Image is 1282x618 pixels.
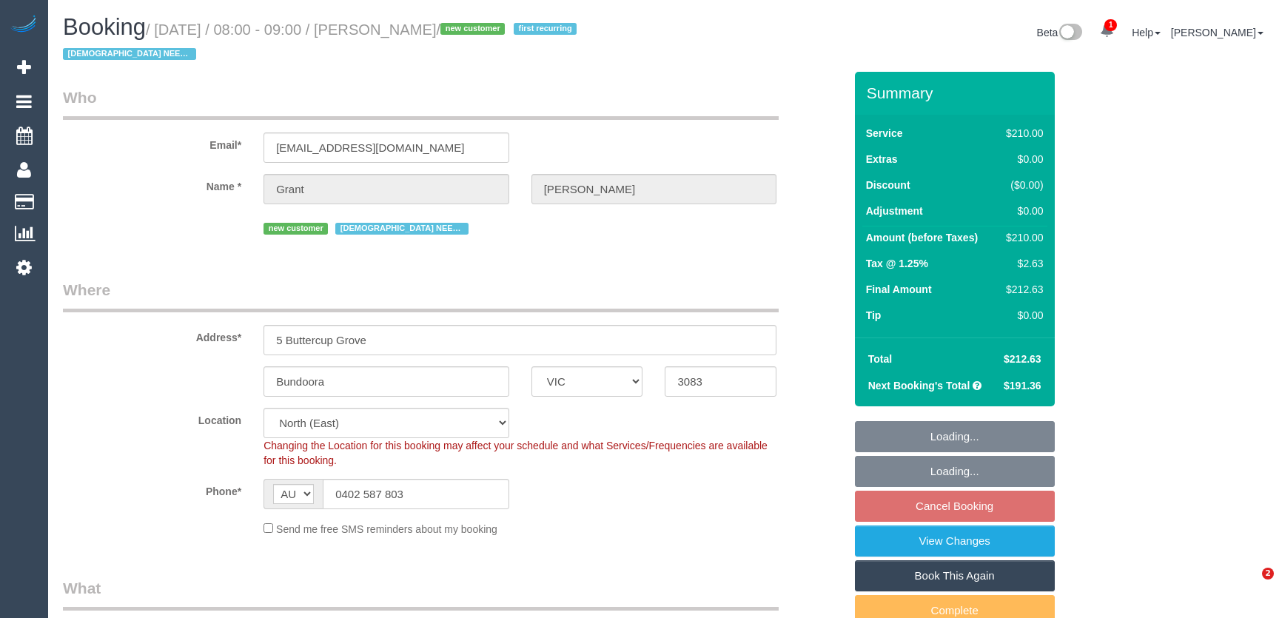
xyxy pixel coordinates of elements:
[63,87,779,120] legend: Who
[855,525,1055,557] a: View Changes
[9,15,38,36] img: Automaid Logo
[52,325,252,345] label: Address*
[1262,568,1274,580] span: 2
[63,577,779,611] legend: What
[1000,126,1043,141] div: $210.00
[867,84,1047,101] h3: Summary
[264,174,509,204] input: First Name*
[514,23,577,35] span: first recurring
[1037,27,1083,38] a: Beta
[1000,230,1043,245] div: $210.00
[866,308,882,323] label: Tip
[335,223,469,235] span: [DEMOGRAPHIC_DATA] NEEDED
[868,353,892,365] strong: Total
[264,223,328,235] span: new customer
[1171,27,1263,38] a: [PERSON_NAME]
[866,204,923,218] label: Adjustment
[1104,19,1117,31] span: 1
[866,230,978,245] label: Amount (before Taxes)
[440,23,505,35] span: new customer
[1000,308,1043,323] div: $0.00
[276,523,497,535] span: Send me free SMS reminders about my booking
[531,174,777,204] input: Last Name*
[52,408,252,428] label: Location
[855,560,1055,591] a: Book This Again
[1000,282,1043,297] div: $212.63
[868,380,970,392] strong: Next Booking's Total
[264,440,768,466] span: Changing the Location for this booking may affect your schedule and what Services/Frequencies are...
[866,282,932,297] label: Final Amount
[866,178,910,192] label: Discount
[1000,204,1043,218] div: $0.00
[323,479,509,509] input: Phone*
[63,279,779,312] legend: Where
[866,126,903,141] label: Service
[1000,256,1043,271] div: $2.63
[665,366,776,397] input: Post Code*
[52,174,252,194] label: Name *
[63,14,146,40] span: Booking
[1004,353,1041,365] span: $212.63
[1232,568,1267,603] iframe: Intercom live chat
[1000,178,1043,192] div: ($0.00)
[264,366,509,397] input: Suburb*
[264,132,509,163] input: Email*
[63,21,581,63] small: / [DATE] / 08:00 - 09:00 / [PERSON_NAME]
[1000,152,1043,167] div: $0.00
[866,152,898,167] label: Extras
[52,479,252,499] label: Phone*
[1004,380,1041,392] span: $191.36
[866,256,928,271] label: Tax @ 1.25%
[1132,27,1161,38] a: Help
[52,132,252,152] label: Email*
[63,48,196,60] span: [DEMOGRAPHIC_DATA] NEEDED
[1058,24,1082,43] img: New interface
[1093,15,1121,47] a: 1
